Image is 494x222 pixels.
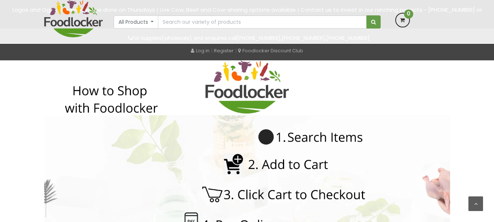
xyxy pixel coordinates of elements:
span: | [211,47,212,54]
span: | [235,47,237,54]
input: Search our variety of products [158,15,366,29]
a: Register [214,47,234,54]
button: All Products [114,15,159,29]
a: Log in [191,47,210,54]
a: Foodlocker Discount Club [238,47,303,54]
span: 0 [404,10,413,19]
